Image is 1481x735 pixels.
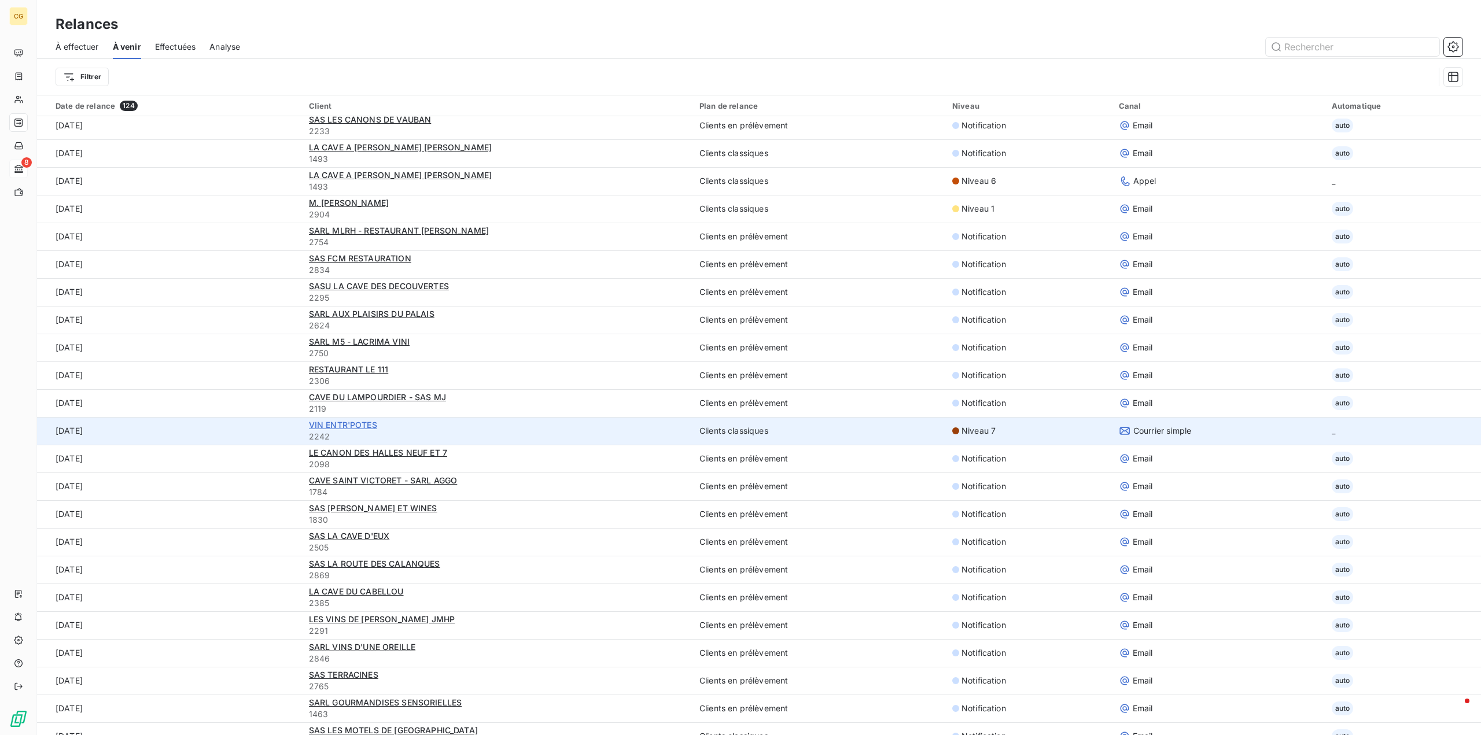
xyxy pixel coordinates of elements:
td: [DATE] [37,528,302,556]
td: Clients en prélèvement [692,361,945,389]
td: [DATE] [37,583,302,611]
span: RESTAURANT LE 111 [309,364,389,374]
span: SAS FCM RESTAURATION [309,253,411,263]
td: Clients en prélèvement [692,500,945,528]
td: [DATE] [37,445,302,472]
td: [DATE] [37,250,302,278]
span: VIN ENTR'POTES [309,420,377,430]
td: Clients en prélèvement [692,556,945,583]
td: [DATE] [37,389,302,417]
span: Notification [961,536,1006,548]
span: auto [1332,646,1354,660]
td: Clients en prélèvement [692,223,945,250]
span: SARL AUX PLAISIRS DU PALAIS [309,309,434,319]
span: auto [1332,701,1354,715]
div: Plan de relance [699,101,938,110]
span: Notification [961,647,1006,659]
span: 2846 [309,653,686,664]
span: 2242 [309,431,686,442]
td: [DATE] [37,306,302,334]
span: 1830 [309,514,686,526]
span: SAS LA ROUTE DES CALANQUES [309,559,440,568]
span: LES VINS DE [PERSON_NAME] JMHP [309,614,455,624]
span: SARL VINS D'UNE OREILLE [309,642,415,652]
span: Email [1133,286,1153,298]
td: [DATE] [37,278,302,306]
span: Email [1133,231,1153,242]
td: Clients classiques [692,195,945,223]
span: 2904 [309,209,686,220]
td: Clients en prélèvement [692,611,945,639]
span: 1463 [309,708,686,720]
span: Client [309,101,332,110]
td: [DATE] [37,223,302,250]
span: SAS LES MOTELS DE [GEOGRAPHIC_DATA] [309,725,478,735]
td: Clients classiques [692,167,945,195]
span: CAVE SAINT VICTORET - SARL AGGO [309,475,458,485]
span: 2306 [309,375,686,387]
span: LE CANON DES HALLES NEUF ET 7 [309,448,447,457]
span: 2233 [309,125,686,137]
span: Notification [961,592,1006,603]
span: 2505 [309,542,686,553]
td: [DATE] [37,112,302,139]
td: [DATE] [37,667,302,695]
span: auto [1332,674,1354,688]
span: 2754 [309,237,686,248]
span: Notification [961,481,1006,492]
div: Automatique [1332,101,1474,110]
span: Notification [961,286,1006,298]
td: [DATE] [37,361,302,389]
span: Niveau 6 [961,175,996,187]
span: Email [1133,370,1153,381]
span: Email [1133,592,1153,603]
span: SARL GOURMANDISES SENSORIELLES [309,697,462,707]
td: [DATE] [37,195,302,223]
span: auto [1332,230,1354,243]
span: Email [1133,508,1153,520]
td: Clients en prélèvement [692,389,945,417]
span: 2869 [309,570,686,581]
span: Email [1133,619,1153,631]
div: Niveau [952,101,1105,110]
td: Clients en prélèvement [692,639,945,667]
span: SAS LA CAVE D'EUX [309,531,390,541]
span: Email [1133,453,1153,464]
span: 2295 [309,292,686,304]
td: [DATE] [37,334,302,361]
td: [DATE] [37,139,302,167]
span: 1784 [309,486,686,498]
td: Clients en prélèvement [692,528,945,556]
span: 2765 [309,681,686,692]
span: Email [1133,342,1153,353]
span: Notification [961,120,1006,131]
span: Notification [961,231,1006,242]
span: Appel [1133,175,1156,187]
button: Filtrer [56,68,109,86]
td: Clients en prélèvement [692,583,945,611]
span: SAS TERRACINES [309,670,378,679]
iframe: Intercom live chat [1442,696,1469,723]
td: Clients en prélèvement [692,306,945,334]
span: Email [1133,647,1153,659]
span: auto [1332,618,1354,632]
span: 8 [21,157,32,168]
td: [DATE] [37,167,302,195]
span: Email [1133,481,1153,492]
input: Rechercher [1266,38,1439,56]
td: [DATE] [37,417,302,445]
td: Clients classiques [692,417,945,445]
span: À effectuer [56,41,99,53]
span: Notification [961,342,1006,353]
span: auto [1332,590,1354,604]
span: SARL MLRH - RESTAURANT [PERSON_NAME] [309,226,489,235]
span: Effectuées [155,41,196,53]
td: Clients classiques [692,139,945,167]
span: Analyse [209,41,240,53]
span: auto [1332,341,1354,354]
span: Email [1133,258,1153,270]
span: auto [1332,563,1354,577]
div: CG [9,7,28,25]
span: LA CAVE A [PERSON_NAME] [PERSON_NAME] [309,170,492,180]
td: Clients en prélèvement [692,278,945,306]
